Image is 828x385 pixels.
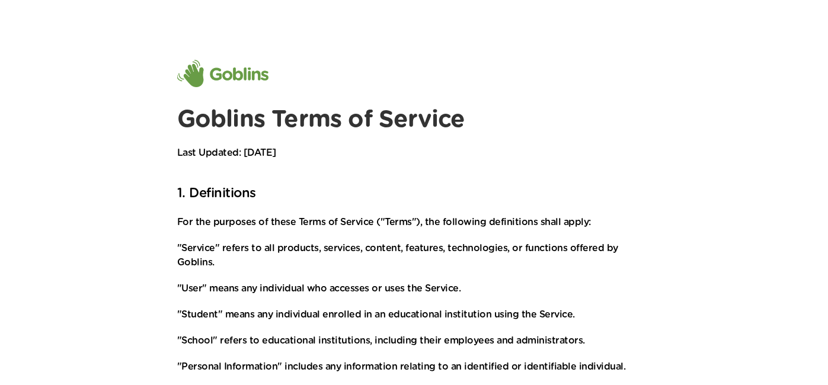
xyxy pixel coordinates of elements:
p: "Service" refers to all products, services, content, features, technologies, or functions offered... [177,241,651,269]
p: For the purposes of these Terms of Service ("Terms"), the following definitions shall apply: [177,215,651,229]
p: "User" means any individual who accesses or uses the Service. [177,281,651,296]
h1: Goblins Terms of Service [177,105,651,134]
p: "Student" means any individual enrolled in an educational institution using the Service. [177,307,651,322]
h3: 1. Definitions [177,184,651,203]
p: Last Updated: [DATE] [177,146,651,160]
p: "Personal Information" includes any information relating to an identified or identifiable individ... [177,360,651,374]
p: "School" refers to educational institutions, including their employees and administrators. [177,333,651,348]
